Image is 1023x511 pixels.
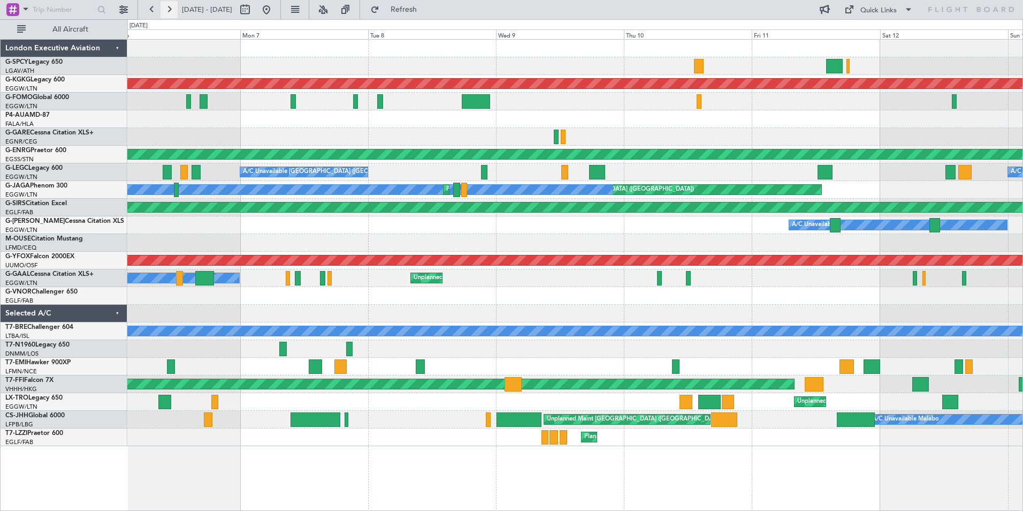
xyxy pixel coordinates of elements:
span: G-GAAL [5,271,30,277]
span: G-[PERSON_NAME] [5,218,65,224]
a: P4-AUAMD-87 [5,112,50,118]
a: G-KGKGLegacy 600 [5,77,65,83]
a: G-SPCYLegacy 650 [5,59,63,65]
a: FALA/HLA [5,120,34,128]
a: EGGW/LTN [5,226,37,234]
span: [DATE] - [DATE] [182,5,232,14]
div: A/C Unavailable [792,217,836,233]
span: T7-BRE [5,324,27,330]
a: EGSS/STN [5,155,34,163]
a: G-LEGCLegacy 600 [5,165,63,171]
span: LX-TRO [5,395,28,401]
div: Planned [GEOGRAPHIC_DATA] ([GEOGRAPHIC_DATA]) [543,182,694,198]
div: Fri 11 [752,29,880,39]
a: T7-EMIHawker 900XP [5,359,71,366]
a: EGLF/FAB [5,208,33,216]
a: T7-BREChallenger 604 [5,324,73,330]
div: Mon 7 [240,29,368,39]
span: G-YFOX [5,253,30,260]
a: T7-N1960Legacy 650 [5,342,70,348]
a: EGLF/FAB [5,438,33,446]
input: Trip Number [33,2,94,18]
div: Thu 10 [624,29,752,39]
a: G-FOMOGlobal 6000 [5,94,69,101]
a: T7-FFIFalcon 7X [5,377,54,384]
a: G-ENRGPraetor 600 [5,147,66,154]
div: A/C Unavailable Malabo [872,411,939,427]
a: G-VNORChallenger 650 [5,289,78,295]
a: DNMM/LOS [5,350,39,358]
button: Refresh [365,1,430,18]
span: M-OUSE [5,236,31,242]
a: LFPB/LBG [5,420,33,429]
span: G-VNOR [5,289,32,295]
a: G-[PERSON_NAME]Cessna Citation XLS [5,218,124,224]
div: Sat 12 [880,29,1008,39]
a: EGGW/LTN [5,85,37,93]
button: Quick Links [839,1,918,18]
span: T7-LZZI [5,430,27,437]
div: Unplanned Maint [GEOGRAPHIC_DATA] ([GEOGRAPHIC_DATA]) [547,411,723,427]
a: G-GAALCessna Citation XLS+ [5,271,94,277]
a: VHHH/HKG [5,385,37,393]
a: G-JAGAPhenom 300 [5,183,67,189]
a: LX-TROLegacy 650 [5,395,63,401]
div: A/C Unavailable [GEOGRAPHIC_DATA] ([GEOGRAPHIC_DATA]) [243,164,417,180]
div: Sun 6 [112,29,240,39]
a: EGNR/CEG [5,138,37,146]
a: EGGW/LTN [5,191,37,199]
span: G-KGKG [5,77,30,83]
span: G-JAGA [5,183,30,189]
div: Quick Links [860,5,897,16]
a: EGGW/LTN [5,102,37,110]
span: G-SPCY [5,59,28,65]
a: G-SIRSCitation Excel [5,200,67,207]
div: Unplanned Maint [GEOGRAPHIC_DATA] ([GEOGRAPHIC_DATA]) [797,394,973,410]
span: G-GARE [5,130,30,136]
div: Unplanned Maint [GEOGRAPHIC_DATA] ([GEOGRAPHIC_DATA]) [414,270,590,286]
span: P4-AUA [5,112,29,118]
a: LFMN/NCE [5,367,37,375]
a: LFMD/CEQ [5,244,36,252]
a: EGLF/FAB [5,297,33,305]
div: Wed 9 [496,29,624,39]
a: EGGW/LTN [5,279,37,287]
span: Refresh [381,6,426,13]
a: T7-LZZIPraetor 600 [5,430,63,437]
a: UUMO/OSF [5,261,37,269]
a: LTBA/ISL [5,332,29,340]
a: EGGW/LTN [5,403,37,411]
a: G-YFOXFalcon 2000EX [5,253,74,260]
div: [DATE] [129,21,148,31]
a: EGGW/LTN [5,173,37,181]
a: LGAV/ATH [5,67,34,75]
a: G-GARECessna Citation XLS+ [5,130,94,136]
div: Planned Maint [GEOGRAPHIC_DATA] ([GEOGRAPHIC_DATA]) [446,182,615,198]
span: G-ENRG [5,147,30,154]
a: CS-JHHGlobal 6000 [5,412,65,419]
div: Tue 8 [368,29,496,39]
span: CS-JHH [5,412,28,419]
button: All Aircraft [12,21,116,38]
span: G-LEGC [5,165,28,171]
a: M-OUSECitation Mustang [5,236,83,242]
span: T7-N1960 [5,342,35,348]
span: G-FOMO [5,94,33,101]
span: T7-FFI [5,377,24,384]
div: Planned Maint [GEOGRAPHIC_DATA] ([GEOGRAPHIC_DATA]) [584,429,753,445]
span: G-SIRS [5,200,26,207]
span: All Aircraft [28,26,113,33]
span: T7-EMI [5,359,26,366]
